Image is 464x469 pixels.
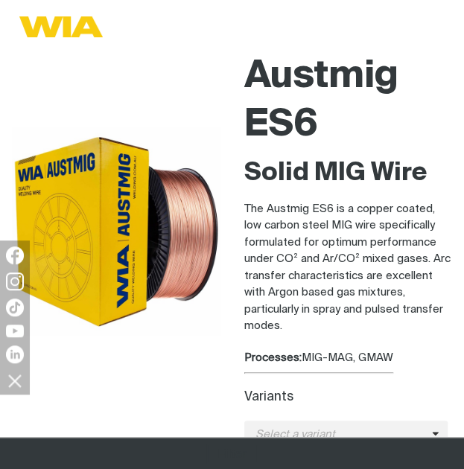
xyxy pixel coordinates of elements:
[6,299,24,316] img: TikTok
[6,325,24,337] img: YouTube
[244,391,293,403] label: Variants
[2,368,28,393] img: hide socials
[244,352,302,363] strong: Processes:
[244,53,453,150] h1: Austmig ES6
[12,127,220,336] img: Austmig ES6
[6,444,458,463] section: Filters for variants
[6,345,24,363] img: LinkedIn
[244,350,453,367] div: MIG-MAG, GMAW
[244,427,432,444] span: Select a variant
[6,246,24,264] img: Facebook
[206,444,258,463] button: Opens a panel where you can apply filters to the list of variants on the page.
[244,201,453,335] p: The Austmig ES6 is a copper coated, low carbon steel MIG wire specifically formulated for optimum...
[244,157,453,190] h2: Solid MIG Wire
[6,272,24,290] img: Instagram
[217,444,247,463] span: Filter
